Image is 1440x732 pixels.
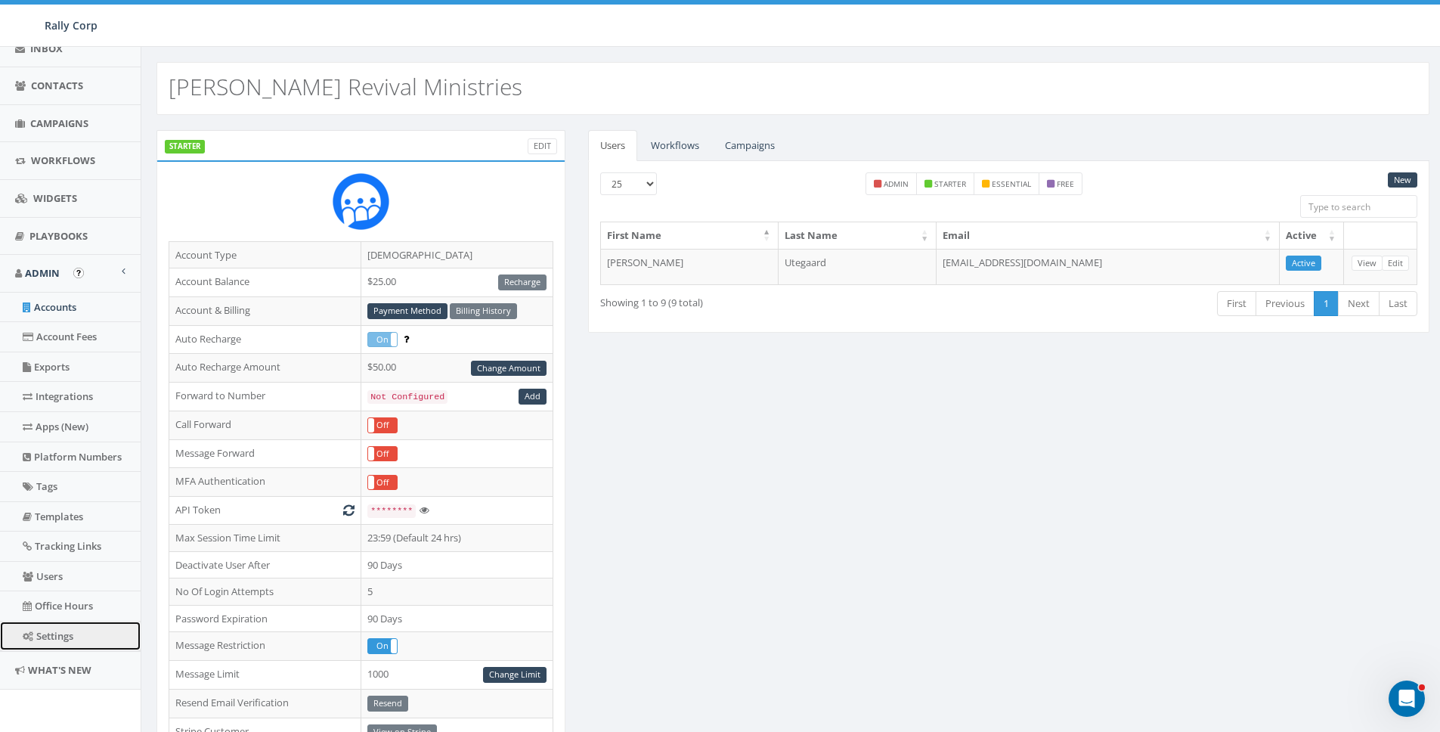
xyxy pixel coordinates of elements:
[361,660,553,689] td: 1000
[368,447,397,461] label: Off
[713,130,787,161] a: Campaigns
[367,638,398,654] div: OnOff
[1352,256,1383,271] a: View
[169,354,361,383] td: Auto Recharge Amount
[169,632,361,661] td: Message Restriction
[368,476,397,490] label: Off
[361,605,553,632] td: 90 Days
[600,290,927,310] div: Showing 1 to 9 (9 total)
[33,191,77,205] span: Widgets
[1389,681,1425,717] iframe: Intercom live chat
[588,130,637,161] a: Users
[45,18,98,33] span: Rally Corp
[165,140,205,154] label: STARTER
[1379,291,1417,316] a: Last
[1300,195,1417,218] input: Type to search
[169,689,361,718] td: Resend Email Verification
[1256,291,1315,316] a: Previous
[25,266,60,280] span: Admin
[169,605,361,632] td: Password Expiration
[169,439,361,468] td: Message Forward
[169,383,361,411] td: Forward to Number
[29,229,88,243] span: Playbooks
[169,578,361,606] td: No Of Login Attempts
[937,249,1280,285] td: [EMAIL_ADDRESS][DOMAIN_NAME]
[169,296,361,325] td: Account & Billing
[1286,256,1321,271] a: Active
[483,667,547,683] a: Change Limit
[169,325,361,354] td: Auto Recharge
[169,241,361,268] td: Account Type
[1280,222,1344,249] th: Active: activate to sort column ascending
[169,660,361,689] td: Message Limit
[367,417,398,433] div: OnOff
[30,116,88,130] span: Campaigns
[937,222,1280,249] th: Email: activate to sort column ascending
[361,268,553,297] td: $25.00
[1338,291,1380,316] a: Next
[1382,256,1409,271] a: Edit
[601,249,779,285] td: [PERSON_NAME]
[528,138,557,154] a: Edit
[368,333,397,347] label: On
[367,332,398,348] div: OnOff
[169,268,361,297] td: Account Balance
[368,418,397,433] label: Off
[779,222,937,249] th: Last Name: activate to sort column ascending
[519,389,547,405] a: Add
[1314,291,1339,316] a: 1
[31,79,83,92] span: Contacts
[169,411,361,439] td: Call Forward
[361,241,553,268] td: [DEMOGRAPHIC_DATA]
[992,178,1031,189] small: essential
[934,178,966,189] small: starter
[333,173,389,230] img: Rally_Corp_Icon.png
[169,468,361,497] td: MFA Authentication
[471,361,547,377] a: Change Amount
[30,42,63,55] span: Inbox
[884,178,909,189] small: admin
[368,639,397,653] label: On
[73,268,84,278] button: Open In-App Guide
[1057,178,1074,189] small: free
[28,663,91,677] span: What's New
[367,303,447,319] a: Payment Method
[169,497,361,525] td: API Token
[779,249,937,285] td: Utegaard
[367,390,447,404] code: Not Configured
[169,524,361,551] td: Max Session Time Limit
[31,154,95,167] span: Workflows
[169,74,522,99] h2: [PERSON_NAME] Revival Ministries
[367,446,398,462] div: OnOff
[361,551,553,578] td: 90 Days
[169,551,361,578] td: Deactivate User After
[601,222,779,249] th: First Name: activate to sort column descending
[361,578,553,606] td: 5
[639,130,711,161] a: Workflows
[1388,172,1417,188] a: New
[361,524,553,551] td: 23:59 (Default 24 hrs)
[404,332,409,346] span: Enable to prevent campaign failure.
[1217,291,1256,316] a: First
[343,505,355,515] i: Generate New Token
[361,354,553,383] td: $50.00
[367,475,398,491] div: OnOff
